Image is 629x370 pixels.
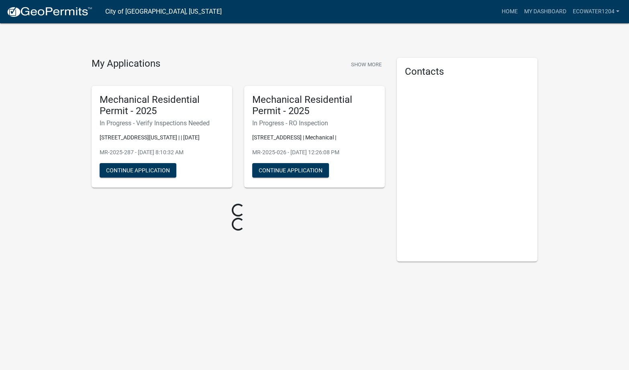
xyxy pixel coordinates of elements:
[498,4,521,19] a: Home
[252,133,377,142] p: [STREET_ADDRESS] | Mechanical |
[252,148,377,157] p: MR-2025-026 - [DATE] 12:26:08 PM
[100,133,224,142] p: [STREET_ADDRESS][US_STATE] | | [DATE]
[100,163,176,178] button: Continue Application
[105,5,222,18] a: City of [GEOGRAPHIC_DATA], [US_STATE]
[521,4,570,19] a: My Dashboard
[252,163,329,178] button: Continue Application
[92,58,160,70] h4: My Applications
[405,66,529,78] h5: Contacts
[100,94,224,117] h5: Mechanical Residential Permit - 2025
[252,119,377,127] h6: In Progress - RO Inspection
[100,119,224,127] h6: In Progress - Verify Inspections Needed
[252,94,377,117] h5: Mechanical Residential Permit - 2025
[570,4,623,19] a: EcoWater1204
[348,58,385,71] button: Show More
[100,148,224,157] p: MR-2025-287 - [DATE] 8:10:32 AM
